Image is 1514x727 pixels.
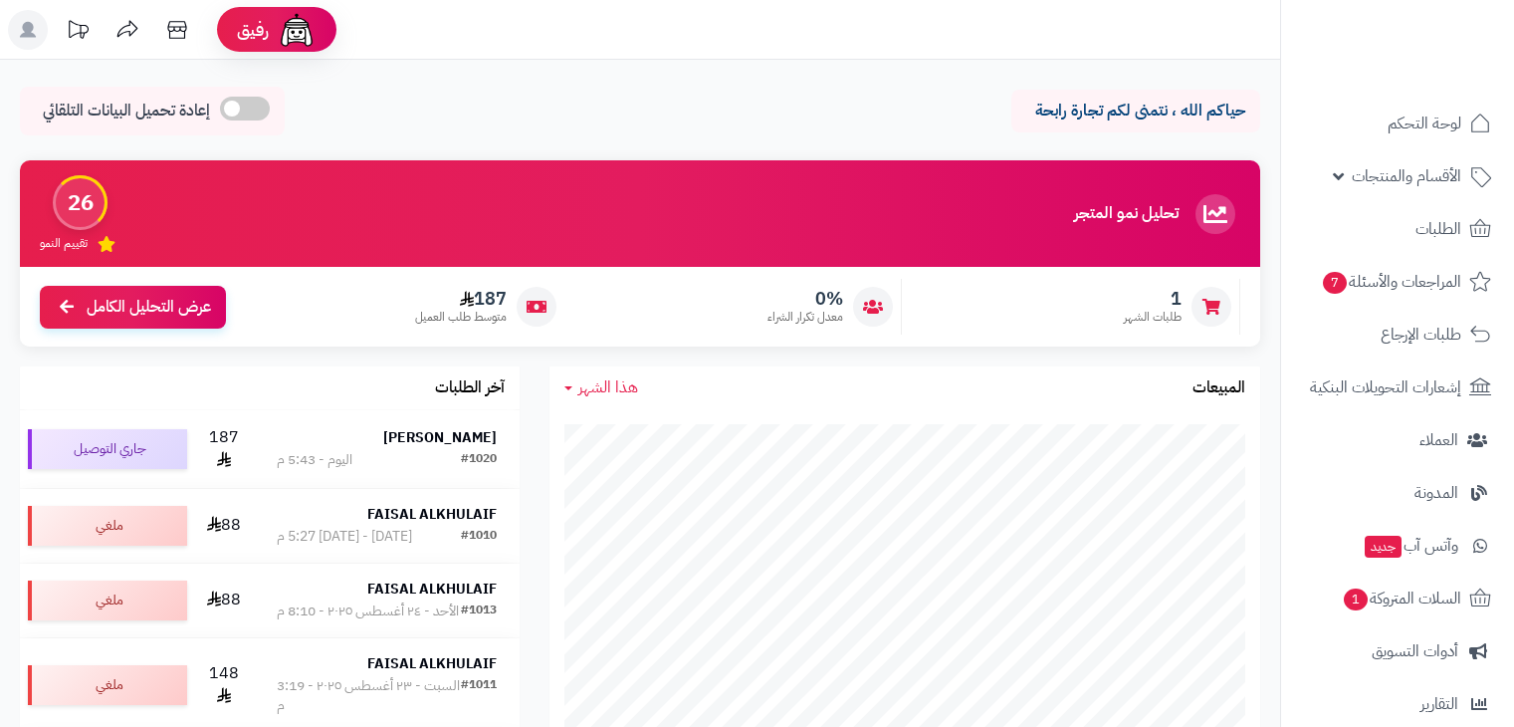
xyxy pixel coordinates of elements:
[1323,272,1347,294] span: 7
[277,527,412,547] div: [DATE] - [DATE] 5:27 م
[578,375,638,399] span: هذا الشهر
[1310,373,1461,401] span: إشعارات التحويلات البنكية
[195,410,254,488] td: 187
[564,376,638,399] a: هذا الشهر
[1372,637,1458,665] span: أدوات التسويق
[277,10,317,50] img: ai-face.png
[277,676,461,716] div: السبت - ٢٣ أغسطس ٢٠٢٥ - 3:19 م
[1342,585,1461,612] span: السلات المتروكة
[1293,311,1502,359] a: طلبات الإرجاع
[461,602,497,621] div: #1013
[367,504,497,525] strong: FAISAL ALKHULAIF
[1293,205,1502,253] a: الطلبات
[28,665,187,705] div: ملغي
[1293,522,1502,570] a: وآتس آبجديد
[43,100,210,122] span: إعادة تحميل البيانات التلقائي
[237,18,269,42] span: رفيق
[461,527,497,547] div: #1010
[415,288,507,310] span: 187
[1388,110,1461,137] span: لوحة التحكم
[277,602,459,621] div: الأحد - ٢٤ أغسطس ٢٠٢٥ - 8:10 م
[367,579,497,600] strong: FAISAL ALKHULAIF
[1124,288,1182,310] span: 1
[28,581,187,620] div: ملغي
[435,379,505,397] h3: آخر الطلبات
[1365,536,1402,558] span: جديد
[1293,258,1502,306] a: المراجعات والأسئلة7
[1420,690,1458,718] span: التقارير
[1124,309,1182,326] span: طلبات الشهر
[53,10,103,55] a: تحديثات المنصة
[461,676,497,716] div: #1011
[28,429,187,469] div: جاري التوصيل
[1074,205,1179,223] h3: تحليل نمو المتجر
[1293,363,1502,411] a: إشعارات التحويلات البنكية
[40,235,88,252] span: تقييم النمو
[415,309,507,326] span: متوسط طلب العميل
[1293,100,1502,147] a: لوحة التحكم
[1026,100,1245,122] p: حياكم الله ، نتمنى لكم تجارة رابحة
[383,427,497,448] strong: [PERSON_NAME]
[1293,627,1502,675] a: أدوات التسويق
[40,286,226,329] a: عرض التحليل الكامل
[1344,589,1368,610] span: 1
[87,296,211,319] span: عرض التحليل الكامل
[1381,321,1461,349] span: طلبات الإرجاع
[367,653,497,674] strong: FAISAL ALKHULAIF
[1192,379,1245,397] h3: المبيعات
[1321,268,1461,296] span: المراجعات والأسئلة
[195,489,254,563] td: 88
[1414,479,1458,507] span: المدونة
[1293,575,1502,622] a: السلات المتروكة1
[28,506,187,546] div: ملغي
[1415,215,1461,243] span: الطلبات
[767,309,843,326] span: معدل تكرار الشراء
[277,450,352,470] div: اليوم - 5:43 م
[1293,469,1502,517] a: المدونة
[461,450,497,470] div: #1020
[1293,416,1502,464] a: العملاء
[767,288,843,310] span: 0%
[1363,532,1458,560] span: وآتس آب
[1352,162,1461,190] span: الأقسام والمنتجات
[1419,426,1458,454] span: العملاء
[195,564,254,637] td: 88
